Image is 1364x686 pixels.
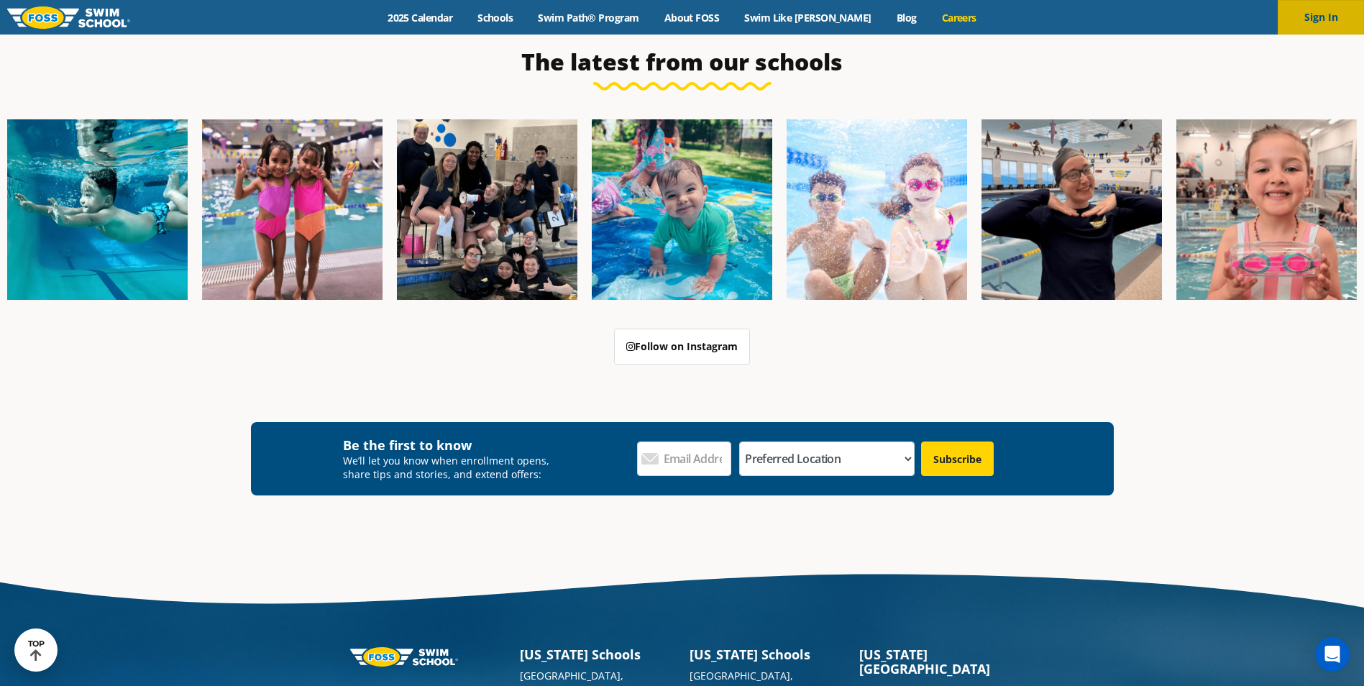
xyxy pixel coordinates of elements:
[1315,637,1350,672] div: Open Intercom Messenger
[859,647,1015,676] h3: [US_STATE][GEOGRAPHIC_DATA]
[343,436,559,454] h4: Be the first to know
[921,442,994,476] input: Subscribe
[651,11,732,24] a: About FOSS
[981,119,1162,300] img: Fa25-Website-Images-9-600x600.jpg
[7,119,188,300] img: Fa25-Website-Images-1-600x600.png
[28,639,45,662] div: TOP
[690,647,845,662] h3: [US_STATE] Schools
[592,119,772,300] img: Fa25-Website-Images-600x600.png
[202,119,383,300] img: Fa25-Website-Images-8-600x600.jpg
[614,329,750,365] a: Follow on Instagram
[787,119,967,300] img: FCC_FOSS_GeneralShoot_May_FallCampaign_lowres-9556-600x600.jpg
[637,442,731,476] input: Email Address
[1176,119,1357,300] img: Fa25-Website-Images-14-600x600.jpg
[7,6,130,29] img: FOSS Swim School Logo
[520,647,675,662] h3: [US_STATE] Schools
[343,454,559,481] p: We’ll let you know when enrollment opens, share tips and stories, and extend offers:
[884,11,929,24] a: Blog
[375,11,465,24] a: 2025 Calendar
[526,11,651,24] a: Swim Path® Program
[732,11,884,24] a: Swim Like [PERSON_NAME]
[929,11,989,24] a: Careers
[397,119,577,300] img: Fa25-Website-Images-2-600x600.png
[350,647,458,667] img: Foss-logo-horizontal-white.svg
[465,11,526,24] a: Schools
